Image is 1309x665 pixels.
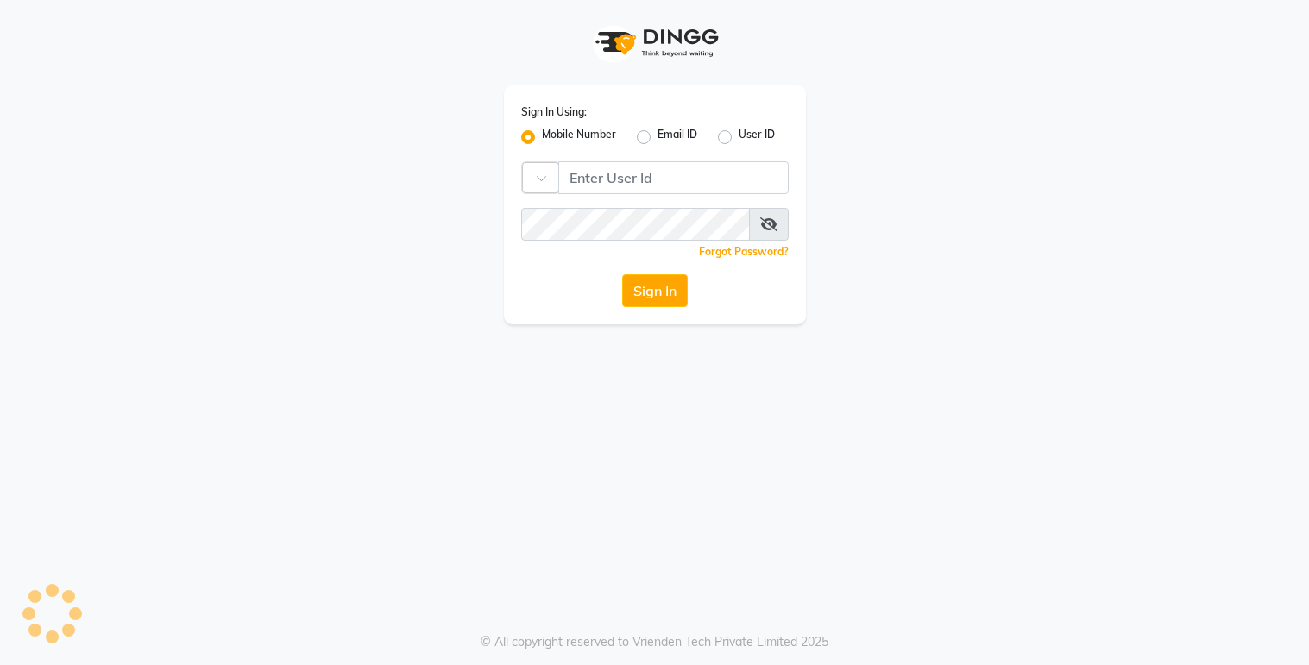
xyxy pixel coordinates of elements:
button: Sign In [622,274,688,307]
label: User ID [739,127,775,147]
img: logo1.svg [586,17,724,68]
label: Sign In Using: [521,104,587,120]
input: Username [558,161,789,194]
label: Email ID [658,127,697,147]
label: Mobile Number [542,127,616,147]
a: Forgot Password? [699,245,789,258]
input: Username [521,208,750,241]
